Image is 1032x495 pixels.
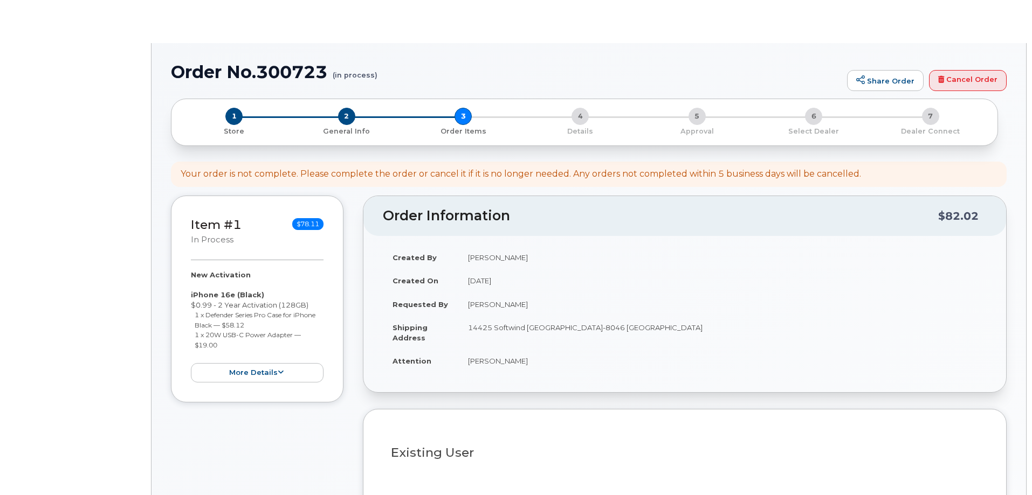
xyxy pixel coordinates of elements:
button: more details [191,363,324,383]
strong: Shipping Address [393,323,428,342]
span: 2 [338,108,355,125]
strong: Requested By [393,300,448,309]
div: $0.99 - 2 Year Activation (128GB) [191,270,324,382]
a: 1 Store [180,125,288,136]
span: 1 [225,108,243,125]
h2: Order Information [383,208,938,224]
a: Share Order [847,70,924,92]
p: General Info [293,127,401,136]
strong: New Activation [191,270,251,279]
td: [PERSON_NAME] [458,246,987,269]
span: $78.11 [292,218,324,230]
div: $82.02 [938,206,979,226]
td: [PERSON_NAME] [458,349,987,373]
p: Store [184,127,284,136]
strong: Attention [393,357,431,365]
strong: Created On [393,276,438,285]
td: [DATE] [458,269,987,292]
small: 1 x Defender Series Pro Case for iPhone Black — $58.12 [195,311,315,329]
td: [PERSON_NAME] [458,292,987,316]
a: Cancel Order [929,70,1007,92]
a: 2 General Info [288,125,405,136]
h3: Existing User [391,446,979,459]
small: in process [191,235,233,245]
small: 1 x 20W USB-C Power Adapter — $19.00 [195,331,301,349]
strong: iPhone 16e (Black) [191,290,264,299]
h1: Order No.300723 [171,62,842,81]
a: Item #1 [191,217,242,232]
div: Your order is not complete. Please complete the order or cancel it if it is no longer needed. Any... [181,168,861,180]
small: (in process) [333,62,377,79]
strong: Created By [393,253,437,262]
td: 14425 Softwind [GEOGRAPHIC_DATA]-8046 [GEOGRAPHIC_DATA] [458,316,987,349]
